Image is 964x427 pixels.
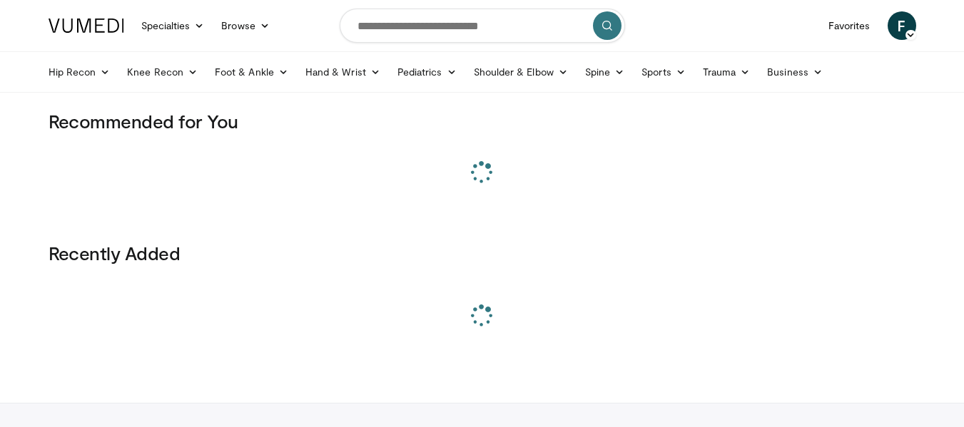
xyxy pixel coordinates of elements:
[297,58,389,86] a: Hand & Wrist
[49,110,916,133] h3: Recommended for You
[213,11,278,40] a: Browse
[118,58,206,86] a: Knee Recon
[389,58,465,86] a: Pediatrics
[888,11,916,40] a: F
[206,58,297,86] a: Foot & Ankle
[340,9,625,43] input: Search topics, interventions
[133,11,213,40] a: Specialties
[40,58,119,86] a: Hip Recon
[465,58,577,86] a: Shoulder & Elbow
[758,58,831,86] a: Business
[633,58,694,86] a: Sports
[820,11,879,40] a: Favorites
[49,19,124,33] img: VuMedi Logo
[49,242,916,264] h3: Recently Added
[577,58,633,86] a: Spine
[694,58,759,86] a: Trauma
